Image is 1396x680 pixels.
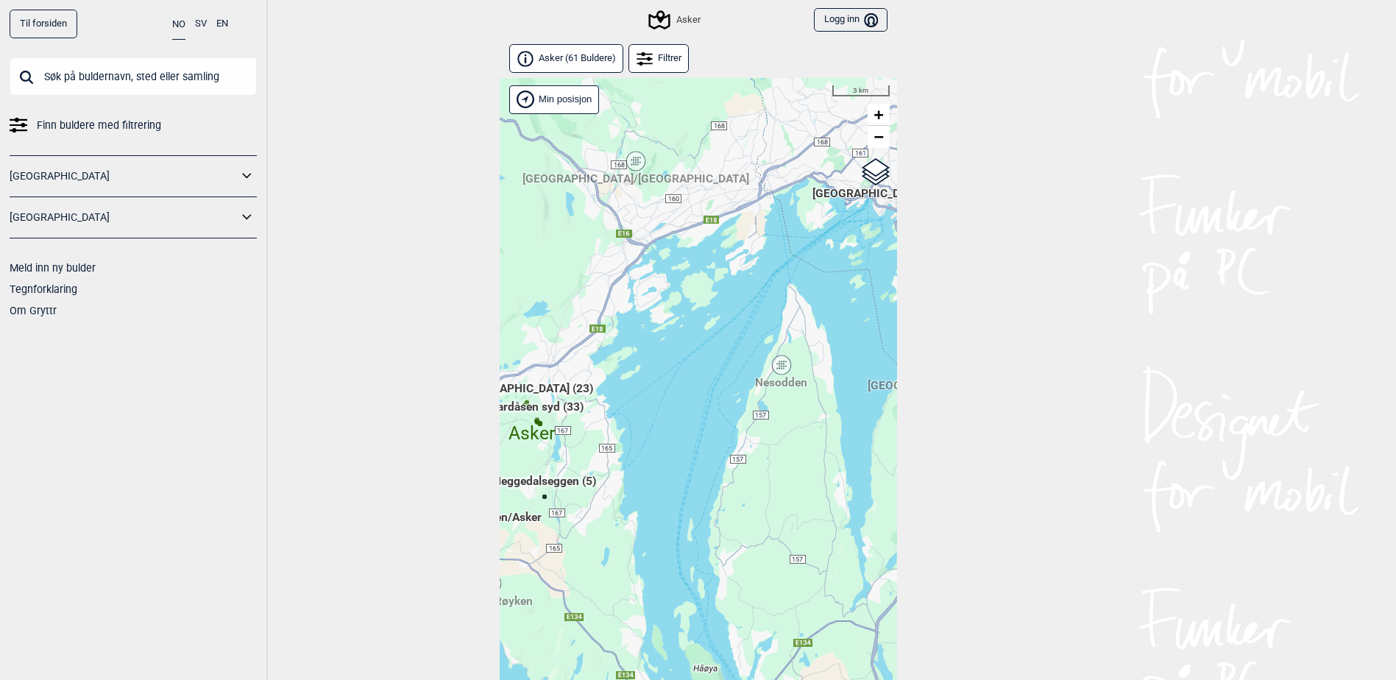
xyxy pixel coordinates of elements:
div: Drammen/Asker [495,495,504,504]
a: Layers [862,155,890,188]
div: 3 km [832,85,890,97]
a: Om Gryttr [10,305,57,316]
input: Søk på buldernavn, sted eller samling [10,57,257,96]
a: Asker (61 Buldere) [509,44,624,73]
span: − [874,127,883,146]
div: Vis min posisjon [509,85,600,114]
div: Vardåsen syd (33) [533,418,542,427]
span: [GEOGRAPHIC_DATA] (23) [458,380,593,408]
div: Filtrer [628,44,690,73]
a: Zoom out [868,126,890,148]
div: Heggedalseggen (5) [540,492,549,501]
button: EN [216,10,228,38]
a: Meld inn ny bulder [10,262,96,274]
div: [GEOGRAPHIC_DATA] og omegn [891,171,900,180]
span: Finn buldere med filtrering [37,115,161,136]
button: NO [172,10,185,40]
a: Zoom in [868,104,890,126]
div: Asker [651,11,700,29]
button: Logg inn [814,8,887,32]
a: Tegnforklaring [10,283,77,295]
a: [GEOGRAPHIC_DATA] [10,207,238,228]
span: + [874,105,883,124]
a: [GEOGRAPHIC_DATA] [10,166,238,187]
div: [GEOGRAPHIC_DATA]/[GEOGRAPHIC_DATA] [631,157,640,166]
span: Vardåsen syd (33) [490,399,584,427]
button: SV [195,10,207,38]
div: Asker [528,405,536,414]
span: Heggedalseggen (5) [493,473,596,501]
a: Til forsiden [10,10,77,38]
a: Finn buldere med filtrering [10,115,257,136]
div: Nesodden [777,361,786,369]
span: Asker ( 61 Buldere ) [539,52,616,65]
